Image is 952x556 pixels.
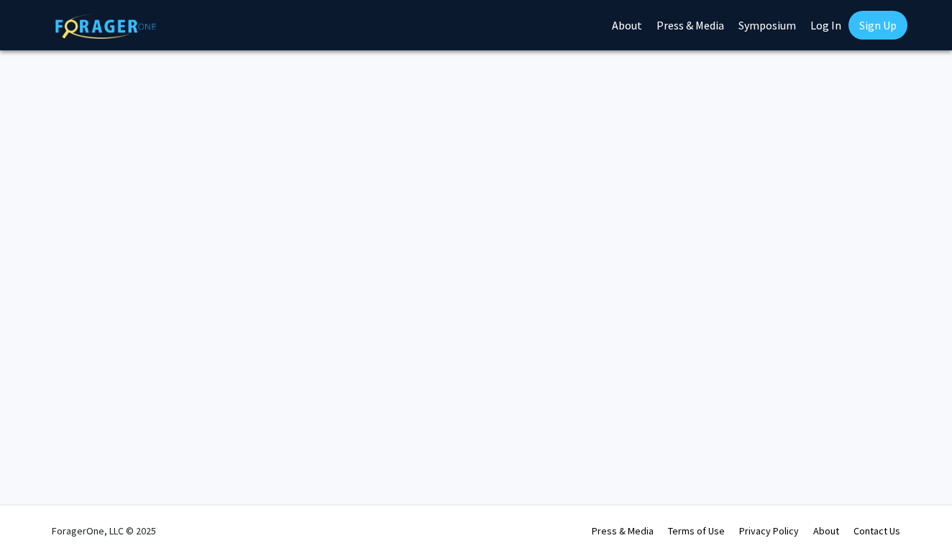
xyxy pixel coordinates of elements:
[668,524,725,537] a: Terms of Use
[739,524,799,537] a: Privacy Policy
[848,11,907,40] a: Sign Up
[52,506,156,556] div: ForagerOne, LLC © 2025
[853,524,900,537] a: Contact Us
[592,524,654,537] a: Press & Media
[813,524,839,537] a: About
[55,14,156,39] img: ForagerOne Logo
